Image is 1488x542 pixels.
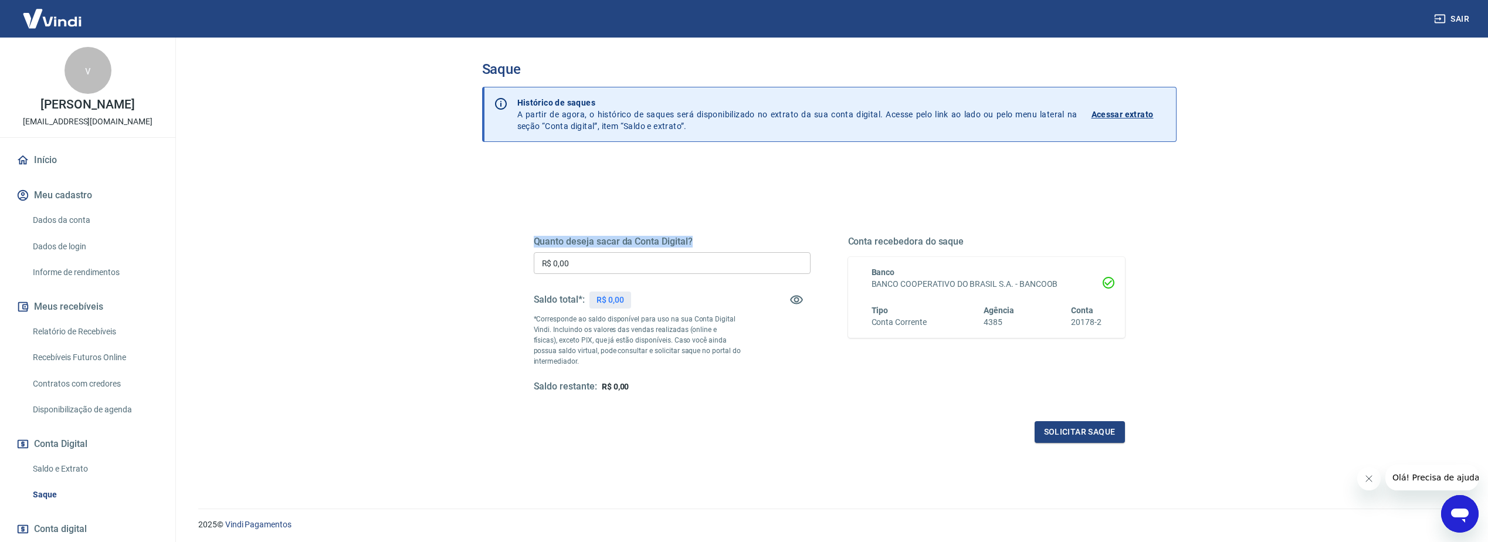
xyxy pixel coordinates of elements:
a: Contratos com credores [28,372,161,396]
a: Acessar extrato [1092,97,1167,132]
a: Disponibilização de agenda [28,398,161,422]
a: Conta digital [14,516,161,542]
span: Tipo [872,306,889,315]
p: 2025 © [198,519,1460,531]
button: Solicitar saque [1035,421,1125,443]
iframe: Mensagem da empresa [1385,465,1479,490]
h6: BANCO COOPERATIVO DO BRASIL S.A. - BANCOOB [872,278,1101,290]
a: Informe de rendimentos [28,260,161,284]
iframe: Fechar mensagem [1357,467,1381,490]
div: v [65,47,111,94]
h5: Conta recebedora do saque [848,236,1125,248]
button: Conta Digital [14,431,161,457]
p: A partir de agora, o histórico de saques será disponibilizado no extrato da sua conta digital. Ac... [517,97,1077,132]
span: Banco [872,267,895,277]
span: Agência [984,306,1014,315]
iframe: Botão para abrir a janela de mensagens [1441,495,1479,533]
span: Conta digital [34,521,87,537]
h6: 4385 [984,316,1014,328]
p: [EMAIL_ADDRESS][DOMAIN_NAME] [23,116,152,128]
a: Dados de login [28,235,161,259]
p: [PERSON_NAME] [40,99,134,111]
img: Vindi [14,1,90,36]
span: R$ 0,00 [602,382,629,391]
p: R$ 0,00 [596,294,624,306]
a: Saque [28,483,161,507]
button: Meu cadastro [14,182,161,208]
h5: Quanto deseja sacar da Conta Digital? [534,236,811,248]
a: Recebíveis Futuros Online [28,345,161,370]
h5: Saldo total*: [534,294,585,306]
a: Dados da conta [28,208,161,232]
h6: 20178-2 [1071,316,1101,328]
a: Saldo e Extrato [28,457,161,481]
button: Meus recebíveis [14,294,161,320]
h5: Saldo restante: [534,381,597,393]
h3: Saque [482,61,1177,77]
h6: Conta Corrente [872,316,927,328]
button: Sair [1432,8,1474,30]
p: *Corresponde ao saldo disponível para uso na sua Conta Digital Vindi. Incluindo os valores das ve... [534,314,741,367]
span: Olá! Precisa de ajuda? [7,8,99,18]
a: Início [14,147,161,173]
p: Histórico de saques [517,97,1077,109]
a: Relatório de Recebíveis [28,320,161,344]
a: Vindi Pagamentos [225,520,292,529]
span: Conta [1071,306,1093,315]
p: Acessar extrato [1092,109,1154,120]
